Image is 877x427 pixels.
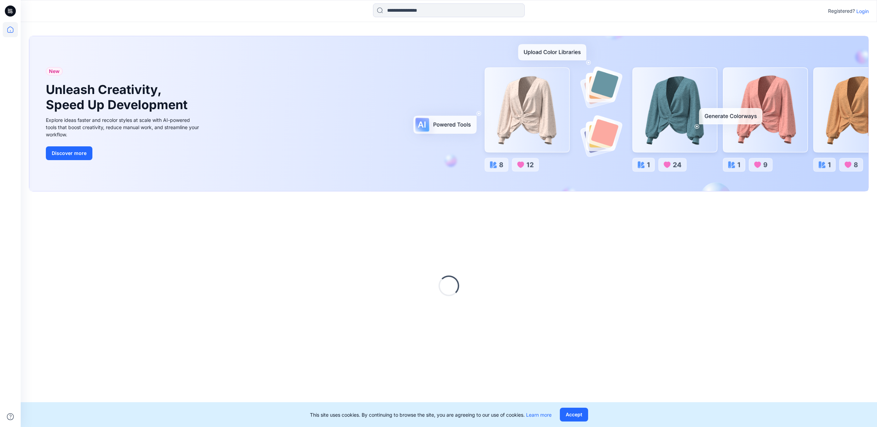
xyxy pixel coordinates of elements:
[310,411,552,418] p: This site uses cookies. By continuing to browse the site, you are agreeing to our use of cookies.
[560,408,588,421] button: Accept
[46,82,191,112] h1: Unleash Creativity, Speed Up Development
[49,67,60,75] span: New
[856,8,869,15] p: Login
[46,146,92,160] button: Discover more
[828,7,855,15] p: Registered?
[526,412,552,418] a: Learn more
[46,116,201,138] div: Explore ideas faster and recolor styles at scale with AI-powered tools that boost creativity, red...
[46,146,201,160] a: Discover more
